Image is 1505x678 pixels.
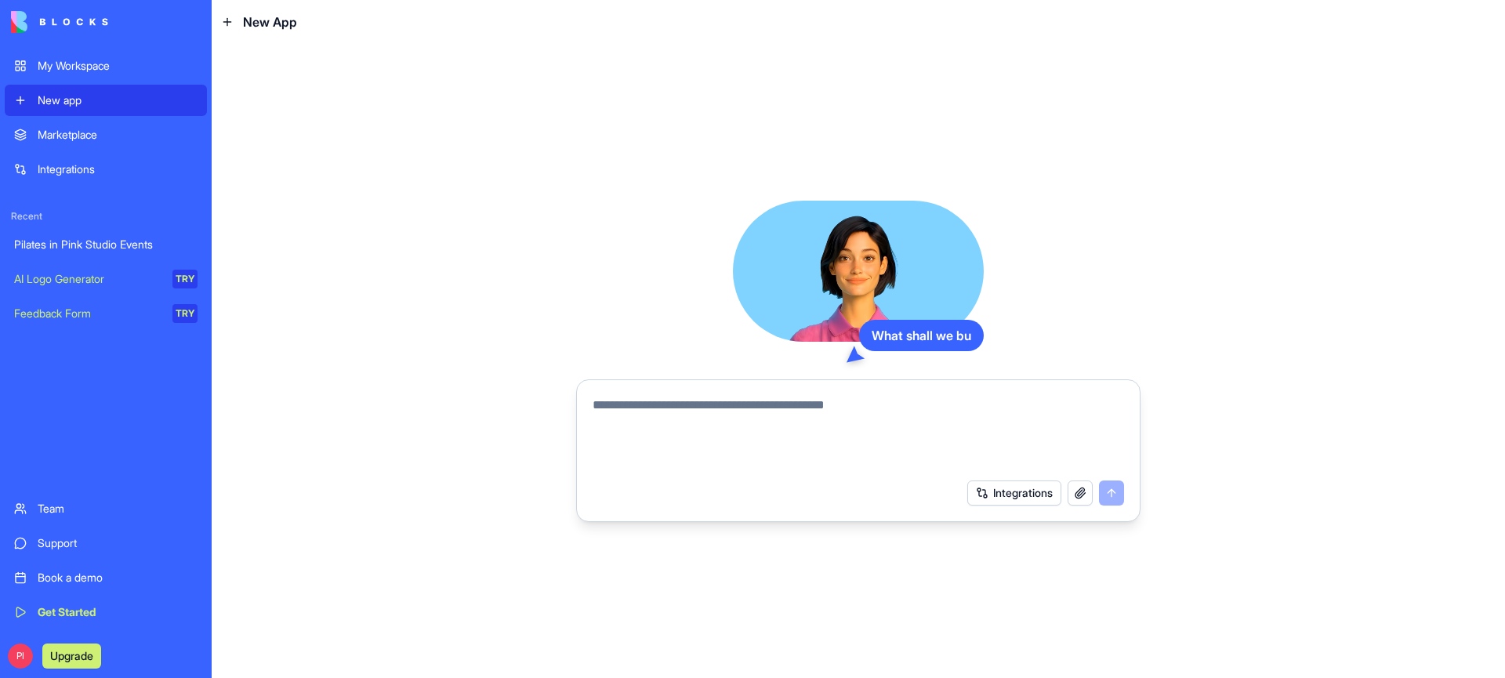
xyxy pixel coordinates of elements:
div: Pilates in Pink Studio Events [14,237,198,252]
span: PI [8,644,33,669]
a: My Workspace [5,50,207,82]
div: AI Logo Generator [14,271,161,287]
a: Support [5,528,207,559]
a: Upgrade [42,647,101,663]
a: Get Started [5,596,207,628]
div: Support [38,535,198,551]
div: Feedback Form [14,306,161,321]
div: New app [38,92,198,108]
div: Team [38,501,198,517]
a: Book a demo [5,562,207,593]
div: Get Started [38,604,198,620]
span: New App [243,13,297,31]
img: logo [11,11,108,33]
a: Integrations [5,154,207,185]
button: Upgrade [42,644,101,669]
div: What shall we bu [859,320,984,351]
div: My Workspace [38,58,198,74]
div: TRY [172,304,198,323]
a: New app [5,85,207,116]
div: Book a demo [38,570,198,586]
div: Marketplace [38,127,198,143]
a: AI Logo GeneratorTRY [5,263,207,295]
a: Marketplace [5,119,207,150]
div: Integrations [38,161,198,177]
button: Integrations [967,480,1061,506]
a: Team [5,493,207,524]
a: Feedback FormTRY [5,298,207,329]
span: Recent [5,210,207,223]
a: Pilates in Pink Studio Events [5,229,207,260]
div: TRY [172,270,198,288]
